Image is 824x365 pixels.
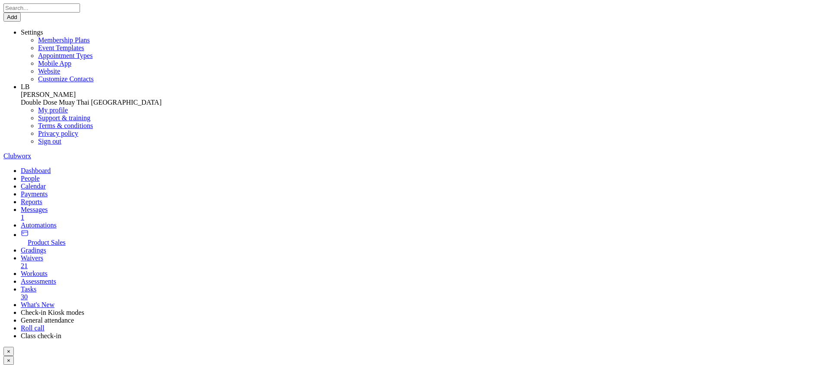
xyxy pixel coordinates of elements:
input: Search... [3,3,80,13]
a: Reports [21,198,821,206]
a: Tasks 30 [21,285,821,301]
a: People [21,175,821,182]
a: Waivers 21 [21,254,821,269]
a: Event Templates [38,44,84,51]
a: Automations [21,221,821,229]
div: [PERSON_NAME] [21,91,821,99]
a: Terms & conditions [38,122,93,129]
button: × [3,356,14,365]
a: Roll call [21,324,821,332]
span: 21 [21,262,28,269]
a: Assessments [21,278,821,285]
div: Tasks [21,285,821,293]
div: Waivers [21,254,821,262]
div: General attendance [21,317,821,324]
a: Clubworx [3,152,31,160]
a: Sign out [38,138,61,145]
span: 1 [21,214,24,221]
a: Customize Contacts [38,75,93,83]
a: Calendar [21,182,821,190]
a: Privacy policy [38,130,78,137]
a: Payments [21,190,821,198]
a: Class kiosk mode [21,332,821,340]
div: Class check-in [21,332,821,340]
div: Messages [21,206,821,214]
div: Product Sales [28,239,821,247]
a: Support & training [38,114,90,122]
button: Add [3,13,21,22]
a: My profile [38,106,68,114]
a: Mobile App [38,60,71,67]
a: Dashboard [21,167,821,175]
a: Gradings [21,247,821,254]
a: Product Sales [21,231,821,247]
li: Check-in Kiosk modes [21,309,821,317]
div: Double Dose Muay Thai [GEOGRAPHIC_DATA] [21,99,821,106]
a: What's New [21,301,821,309]
span: Add [7,14,17,20]
a: Messages 1 [21,206,821,221]
a: Website [38,67,60,75]
div: LB [21,83,821,91]
button: × [3,347,14,356]
a: Membership Plans [38,36,90,44]
span: Settings [21,29,43,36]
a: Appointment Types [38,52,93,59]
span: 30 [21,293,28,301]
a: Workouts [21,270,821,278]
a: General attendance kiosk mode [21,317,821,324]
